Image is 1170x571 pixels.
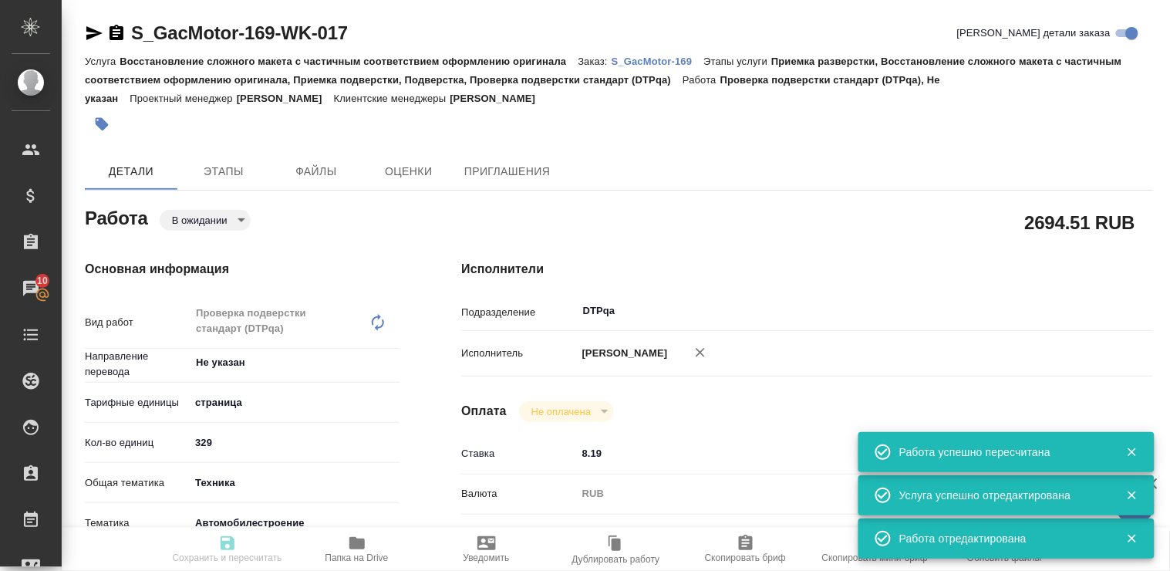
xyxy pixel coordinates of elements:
[1116,488,1148,502] button: Закрыть
[1116,445,1148,459] button: Закрыть
[85,107,119,141] button: Добавить тэг
[464,162,551,181] span: Приглашения
[461,346,576,361] p: Исполнитель
[85,395,190,411] p: Тарифные единицы
[85,349,190,380] p: Направление перевода
[190,470,400,496] div: Техника
[4,269,58,308] a: 10
[334,93,450,104] p: Клиентские менеджеры
[551,528,681,571] button: Дублировать работу
[85,203,148,231] h2: Работа
[85,435,190,451] p: Кол-во единиц
[85,260,400,279] h4: Основная информация
[578,56,612,67] p: Заказ:
[422,528,551,571] button: Уведомить
[705,552,786,563] span: Скопировать бриф
[811,528,940,571] button: Скопировать мини-бриф
[94,162,168,181] span: Детали
[85,475,190,491] p: Общая тематика
[519,401,614,422] div: В ожидании
[187,162,261,181] span: Этапы
[461,402,507,421] h4: Оплата
[190,431,400,454] input: ✎ Введи что-нибудь
[292,528,422,571] button: Папка на Drive
[577,481,1095,507] div: RUB
[464,552,510,563] span: Уведомить
[683,74,720,86] p: Работа
[957,25,1111,41] span: [PERSON_NAME] детали заказа
[107,24,126,42] button: Скопировать ссылку
[160,210,251,231] div: В ожидании
[612,54,704,67] a: S_GacMotor-169
[190,510,400,536] div: Автомобилестроение
[1116,532,1148,546] button: Закрыть
[131,22,348,43] a: S_GacMotor-169-WK-017
[85,315,190,330] p: Вид работ
[325,552,389,563] span: Папка на Drive
[704,56,772,67] p: Этапы услуги
[461,446,576,461] p: Ставка
[163,528,292,571] button: Сохранить и пересчитать
[120,56,578,67] p: Восстановление сложного макета с частичным соответствием оформлению оригинала
[85,24,103,42] button: Скопировать ссылку для ЯМессенджера
[450,93,547,104] p: [PERSON_NAME]
[130,93,236,104] p: Проектный менеджер
[822,552,928,563] span: Скопировать мини-бриф
[899,488,1103,503] div: Услуга успешно отредактирована
[190,390,400,416] div: страница
[612,56,704,67] p: S_GacMotor-169
[372,162,446,181] span: Оценки
[461,305,576,320] p: Подразделение
[899,444,1103,460] div: Работа успешно пересчитана
[572,554,660,565] span: Дублировать работу
[279,162,353,181] span: Файлы
[85,56,120,67] p: Услуга
[899,531,1103,546] div: Работа отредактирована
[85,515,190,531] p: Тематика
[577,442,1095,465] input: ✎ Введи что-нибудь
[683,336,717,370] button: Удалить исполнителя
[173,552,282,563] span: Сохранить и пересчитать
[681,528,811,571] button: Скопировать бриф
[527,405,595,418] button: Не оплачена
[461,260,1153,279] h4: Исполнители
[237,93,334,104] p: [PERSON_NAME]
[28,273,57,289] span: 10
[1025,209,1135,235] h2: 2694.51 RUB
[391,361,394,364] button: Open
[577,346,668,361] p: [PERSON_NAME]
[461,486,576,502] p: Валюта
[167,214,232,227] button: В ожидании
[1087,309,1090,313] button: Open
